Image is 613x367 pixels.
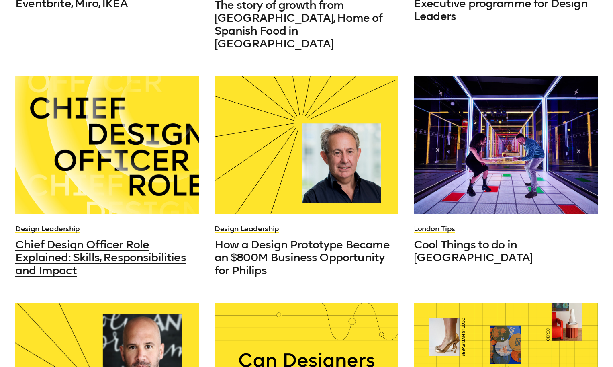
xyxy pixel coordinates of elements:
[15,224,80,233] a: Design Leadership
[15,238,199,277] a: Chief Design Officer Role Explained: Skills, Responsibilities and Impact
[215,224,279,233] a: Design Leadership
[215,238,398,277] a: How a Design Prototype Became an $800M Business Opportunity for Philips
[414,238,598,264] a: Cool Things to do in [GEOGRAPHIC_DATA]
[414,224,455,233] a: London Tips
[15,238,186,277] span: Chief Design Officer Role Explained: Skills, Responsibilities and Impact
[215,238,390,277] span: How a Design Prototype Became an $800M Business Opportunity for Philips
[414,238,533,264] span: Cool Things to do in [GEOGRAPHIC_DATA]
